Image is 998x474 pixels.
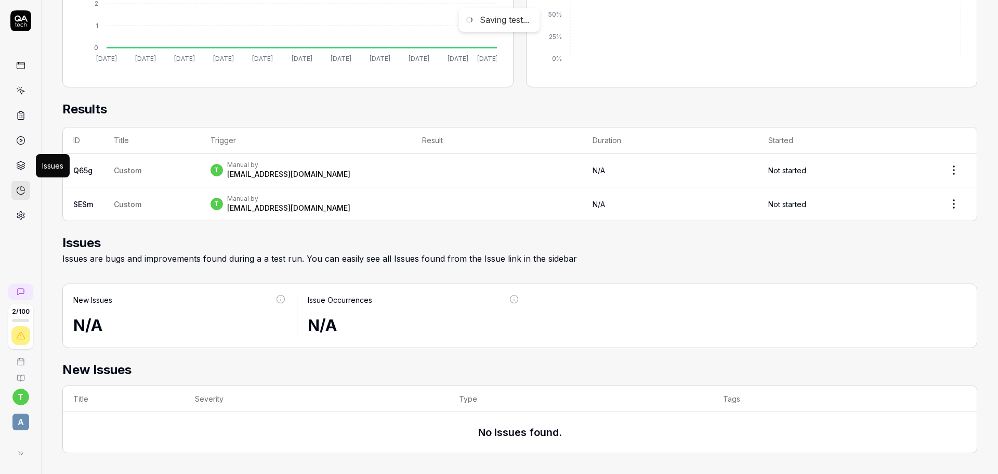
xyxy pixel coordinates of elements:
tspan: [DATE] [477,55,498,62]
th: Severity [185,386,449,412]
button: a [4,405,37,432]
div: Issues are bugs and improvements found during a a test run. You can easily see all Issues found f... [62,252,977,265]
span: Custom [114,166,141,175]
span: t [211,198,223,210]
tspan: [DATE] [135,55,156,62]
tspan: [DATE] [174,55,195,62]
th: Trigger [200,127,412,153]
div: N/A [73,314,286,337]
th: Type [449,386,713,412]
span: N/A [593,200,605,209]
a: Documentation [4,366,37,382]
td: Not started [758,153,931,187]
span: 2 / 100 [12,309,30,315]
th: ID [63,127,103,153]
tspan: 1 [96,22,98,30]
div: New Issues [73,294,112,305]
tspan: [DATE] [292,55,312,62]
h3: No issues found. [478,425,562,440]
div: [EMAIL_ADDRESS][DOMAIN_NAME] [227,169,350,180]
span: a [12,414,29,430]
div: Saving test... [480,15,529,25]
tspan: [DATE] [370,55,390,62]
td: Not started [758,187,931,221]
tspan: 50% [548,10,562,18]
a: Book a call with us [4,349,37,366]
div: [EMAIL_ADDRESS][DOMAIN_NAME] [227,203,350,213]
button: t [12,389,29,405]
div: N/A [308,314,520,337]
div: Manual by [227,195,350,203]
h2: Issues [62,234,977,252]
div: Issue Occurrences [308,294,372,305]
span: Custom [114,200,141,209]
h2: Results [62,100,977,127]
tspan: [DATE] [213,55,234,62]
a: Q65g [73,166,93,175]
h2: New Issues [62,361,977,379]
th: Duration [582,127,758,153]
a: SESm [73,200,93,209]
div: Manual by [227,161,350,169]
span: t [211,164,223,176]
tspan: 25% [549,33,562,41]
div: Issues [42,160,63,171]
th: Title [63,386,185,412]
th: Tags [713,386,977,412]
th: Started [758,127,931,153]
tspan: 0 [94,44,98,52]
tspan: [DATE] [331,55,351,62]
tspan: [DATE] [252,55,273,62]
th: Title [103,127,200,153]
a: New conversation [8,284,33,300]
tspan: [DATE] [96,55,117,62]
tspan: 0% [552,55,562,62]
tspan: [DATE] [448,55,468,62]
tspan: [DATE] [409,55,429,62]
th: Result [412,127,582,153]
span: N/A [593,166,605,175]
